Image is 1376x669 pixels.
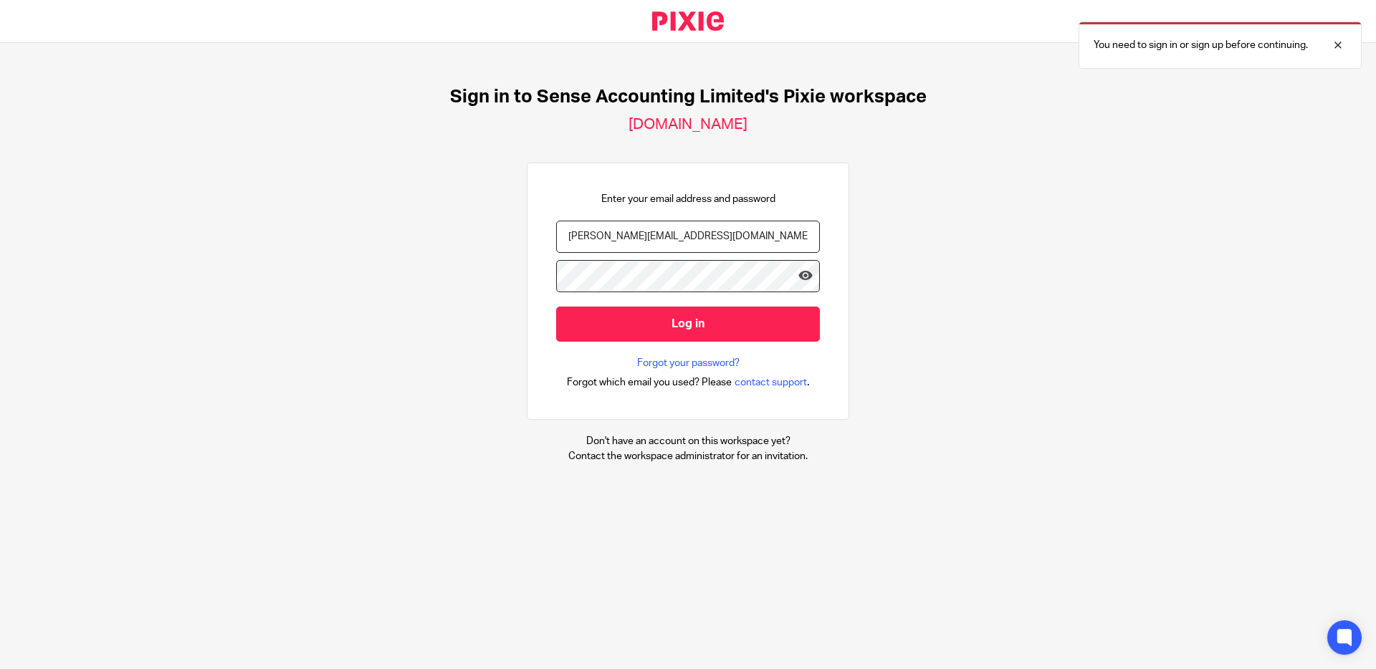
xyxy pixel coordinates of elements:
p: You need to sign in or sign up before continuing. [1094,38,1308,52]
div: . [567,374,810,390]
h2: [DOMAIN_NAME] [629,115,747,134]
span: Forgot which email you used? Please [567,375,732,390]
p: Contact the workspace administrator for an invitation. [568,449,808,463]
h1: Sign in to Sense Accounting Limited's Pixie workspace [450,86,927,108]
a: Forgot your password? [637,356,740,370]
p: Don't have an account on this workspace yet? [568,434,808,448]
input: name@example.com [556,221,820,253]
input: Log in [556,307,820,342]
span: contact support [735,375,807,390]
p: Enter your email address and password [601,192,775,206]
